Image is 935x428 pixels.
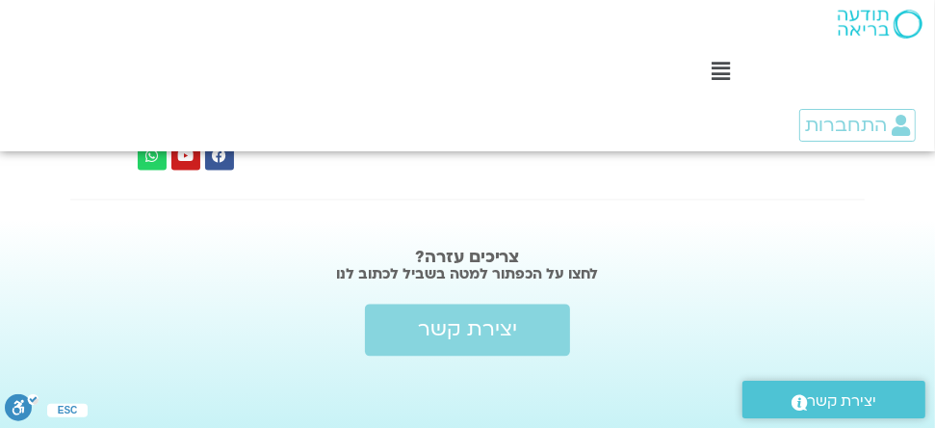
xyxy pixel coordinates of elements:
span: התחברות [805,115,887,136]
span: יצירת קשר [418,318,517,341]
a: התחברות [799,109,916,142]
h2: לחצו על הכפתור למטה בשביל לכתוב לנו [10,264,925,283]
a: יצירת קשר [365,304,570,356]
a: יצירת קשר [742,381,925,418]
img: תודעה בריאה [838,10,922,39]
span: יצירת קשר [808,388,877,415]
h2: צריכים עזרה? [10,248,925,267]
